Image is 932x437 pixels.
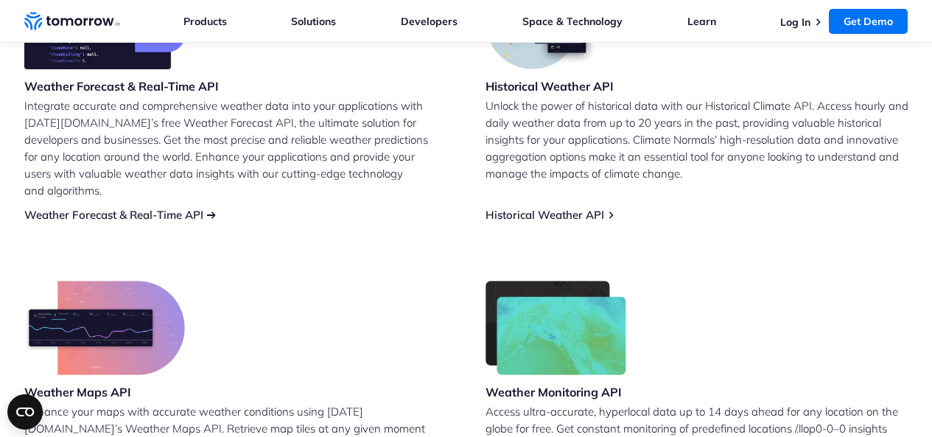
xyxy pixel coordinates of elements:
[486,78,614,94] h3: Historical Weather API
[780,15,810,29] a: Log In
[24,78,219,94] h3: Weather Forecast & Real-Time API
[24,10,120,32] a: Home link
[486,384,627,400] h3: Weather Monitoring API
[24,208,203,222] a: Weather Forecast & Real-Time API
[24,97,447,199] p: Integrate accurate and comprehensive weather data into your applications with [DATE][DOMAIN_NAME]...
[486,208,604,222] a: Historical Weather API
[401,15,458,28] a: Developers
[829,9,908,34] a: Get Demo
[291,15,336,28] a: Solutions
[687,15,716,28] a: Learn
[486,97,908,182] p: Unlock the power of historical data with our Historical Climate API. Access hourly and daily weat...
[24,384,185,400] h3: Weather Maps API
[183,15,227,28] a: Products
[522,15,623,28] a: Space & Technology
[7,394,43,430] button: Open CMP widget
